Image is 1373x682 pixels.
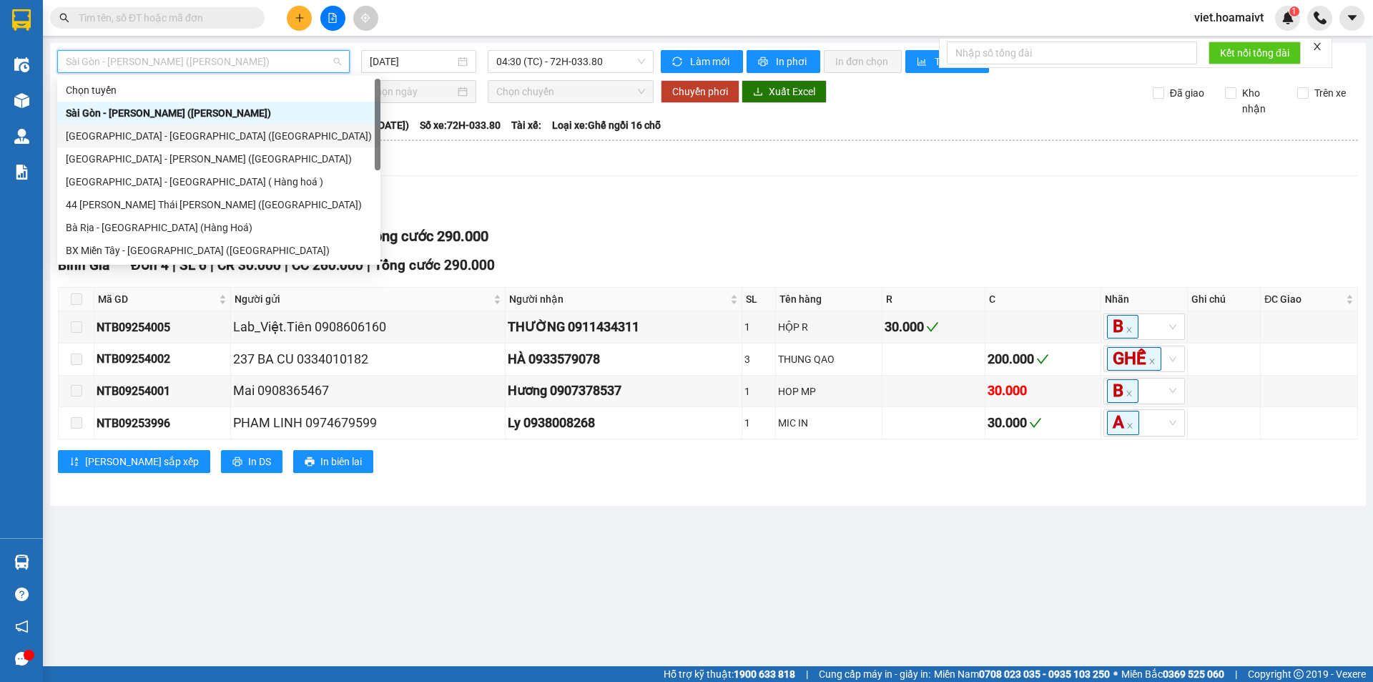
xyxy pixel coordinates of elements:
[235,291,491,307] span: Người gửi
[1126,390,1133,397] span: close
[59,13,69,23] span: search
[12,67,134,84] div: 207_T.B.Trọng_Q5
[926,321,939,333] span: check
[293,450,373,473] button: printerIn biên lai
[1188,288,1261,311] th: Ghi chú
[142,96,154,111] span: C :
[94,344,231,376] td: NTB09254002
[778,319,880,335] div: HỘP R
[14,57,29,72] img: warehouse-icon
[370,54,455,69] input: 15/09/2025
[776,288,882,311] th: Tên hàng
[97,318,228,336] div: NTB09254005
[1294,669,1304,679] span: copyright
[57,125,380,147] div: Sài Gòn - Bà Rịa (Hàng Hoá)
[1107,315,1138,338] span: B
[233,349,503,369] div: 237 BA CU 0334010182
[661,80,739,103] button: Chuyển phơi
[14,129,29,144] img: warehouse-icon
[1164,85,1210,101] span: Đã giao
[328,13,338,23] span: file-add
[1346,11,1359,24] span: caret-down
[15,588,29,601] span: question-circle
[320,6,345,31] button: file-add
[221,450,282,473] button: printerIn DS
[508,349,740,369] div: HÀ 0933579078
[778,351,880,367] div: THUNG QAO
[57,193,380,216] div: 44 Nguyễn Thái Bình (Hàng Ngoài)
[97,350,228,368] div: NTB09254002
[1264,291,1343,307] span: ĐC Giao
[509,291,728,307] span: Người nhận
[1220,45,1289,61] span: Kết nối tổng đài
[496,81,645,102] span: Chọn chuyến
[144,14,179,29] span: Nhận:
[57,147,380,170] div: Sài Gòn - Nhơn Trạch (Hàng Hoá)
[131,257,169,273] span: Đơn 4
[12,12,134,29] div: 44 NTB
[58,257,109,273] span: Bình Giã
[14,555,29,570] img: warehouse-icon
[295,13,305,23] span: plus
[292,257,363,273] span: CC 260.000
[661,50,743,73] button: syncLàm mới
[98,291,216,307] span: Mã GD
[233,317,503,337] div: Lab_Việt.Tiên 0908606160
[934,666,1110,682] span: Miền Nam
[66,243,372,258] div: BX Miền Tây - [GEOGRAPHIC_DATA] ([GEOGRAPHIC_DATA])
[94,376,231,408] td: NTB09254001
[1314,11,1327,24] img: phone-icon
[66,220,372,235] div: Bà Rịa - [GEOGRAPHIC_DATA] (Hàng Hoá)
[758,57,770,68] span: printer
[374,257,495,273] span: Tổng cước 290.000
[210,257,214,273] span: |
[142,92,246,112] div: 30.000
[672,57,684,68] span: sync
[57,170,380,193] div: Sài Gòn - Long Hải ( Hàng hoá )
[360,13,370,23] span: aim
[66,197,372,213] div: 44 [PERSON_NAME] Thái [PERSON_NAME] ([GEOGRAPHIC_DATA])
[144,47,245,67] div: 0866117717
[1148,358,1156,365] span: close
[97,414,228,432] div: NTB09253996
[1235,666,1237,682] span: |
[947,42,1197,64] input: Nhập số tổng đài
[778,384,880,399] div: HOP MP
[744,415,773,431] div: 1
[12,14,34,29] span: Gửi:
[1105,291,1183,307] div: Nhãn
[905,50,989,73] button: bar-chartThống kê
[979,668,1110,680] strong: 0708 023 035 - 0935 103 250
[744,384,773,399] div: 1
[66,82,372,98] div: Chọn tuyến
[769,84,815,99] span: Xuất Excel
[1121,666,1224,682] span: Miền Bắc
[287,6,312,31] button: plus
[79,10,247,26] input: Tìm tên, số ĐT hoặc mã đơn
[753,87,763,98] span: download
[747,50,820,73] button: printerIn phơi
[12,47,134,67] div: 0933752226
[285,257,288,273] span: |
[305,457,315,468] span: printer
[806,666,808,682] span: |
[1113,671,1118,677] span: ⚪️
[1036,353,1049,366] span: check
[1312,42,1322,52] span: close
[1281,11,1294,24] img: icon-new-feature
[15,652,29,666] span: message
[217,257,281,273] span: CR 30.000
[370,84,455,99] input: Chọn ngày
[66,174,372,190] div: [GEOGRAPHIC_DATA] - [GEOGRAPHIC_DATA] ( Hàng hoá )
[85,454,199,469] span: [PERSON_NAME] sắp xếp
[69,457,79,468] span: sort-ascending
[232,457,242,468] span: printer
[14,93,29,108] img: warehouse-icon
[367,257,370,273] span: |
[144,29,245,47] div: Nam
[1289,6,1299,16] sup: 1
[233,381,503,401] div: Mai 0908365467
[734,668,795,680] strong: 1900 633 818
[552,117,661,133] span: Loại xe: Ghế ngồi 16 chỗ
[690,54,732,69] span: Làm mới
